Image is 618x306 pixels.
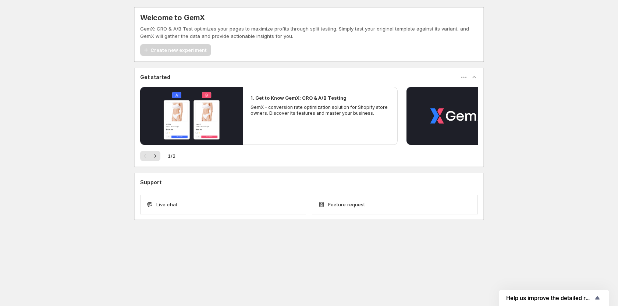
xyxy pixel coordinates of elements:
p: GemX: CRO & A/B Test optimizes your pages to maximize profits through split testing. Simply test ... [140,25,478,40]
button: Show survey - Help us improve the detailed report for A/B campaigns [506,293,602,302]
h3: Get started [140,74,170,81]
span: Help us improve the detailed report for A/B campaigns [506,295,593,302]
span: Feature request [328,201,365,208]
span: 1 / 2 [168,152,175,160]
h3: Support [140,179,161,186]
p: GemX - conversion rate optimization solution for Shopify store owners. Discover its features and ... [251,104,390,116]
span: Live chat [156,201,177,208]
h5: Welcome to GemX [140,13,205,22]
h2: 1. Get to Know GemX: CRO & A/B Testing [251,94,347,102]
